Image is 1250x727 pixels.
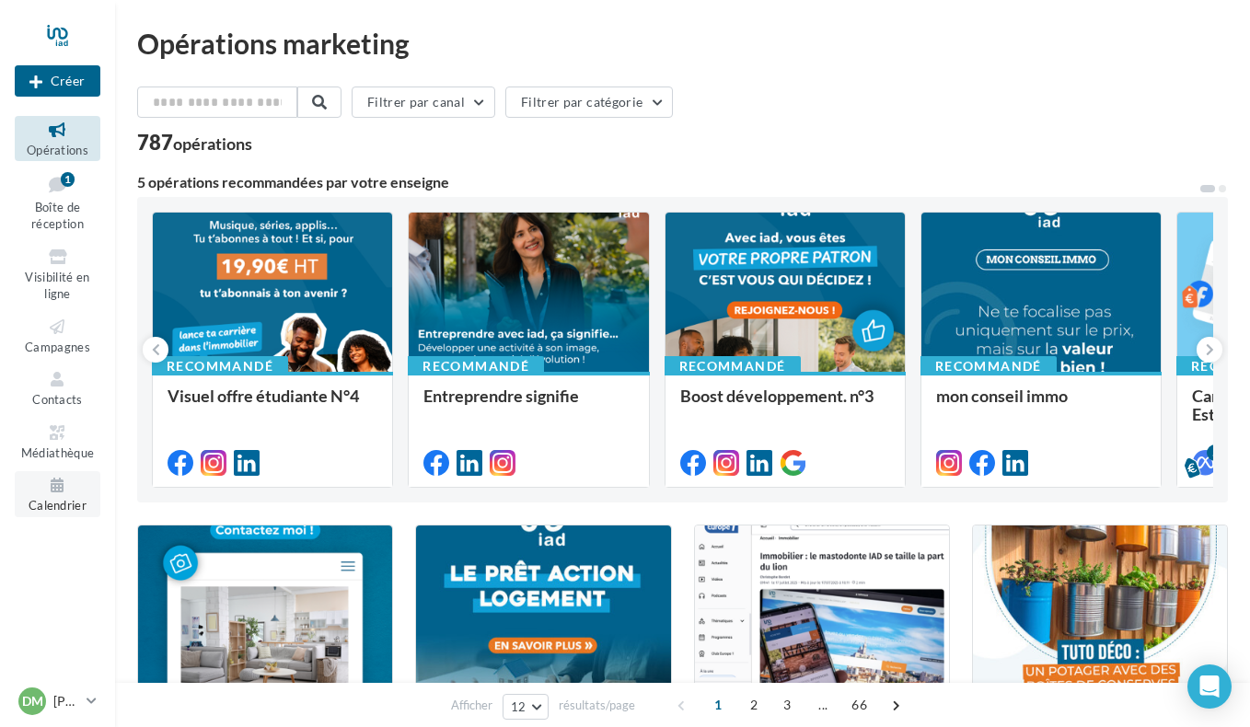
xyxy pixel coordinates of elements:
[61,172,75,187] div: 1
[703,690,733,720] span: 1
[844,690,874,720] span: 66
[15,116,100,161] a: Opérations
[31,200,84,232] span: Boîte de réception
[15,419,100,464] a: Médiathèque
[15,65,100,97] button: Créer
[1207,444,1223,461] div: 5
[739,690,769,720] span: 2
[27,143,88,157] span: Opérations
[505,87,673,118] button: Filtrer par catégorie
[1187,664,1232,709] div: Open Intercom Messenger
[15,684,100,719] a: DM [PERSON_NAME]
[173,135,252,152] div: opérations
[15,313,100,358] a: Campagnes
[451,697,492,714] span: Afficher
[15,365,100,410] a: Contacts
[168,386,359,406] span: Visuel offre étudiante N°4
[22,692,43,710] span: DM
[680,386,874,406] span: Boost développement. n°3
[15,168,100,236] a: Boîte de réception1
[559,697,635,714] span: résultats/page
[936,386,1068,406] span: mon conseil immo
[137,175,1198,190] div: 5 opérations recommandées par votre enseigne
[15,65,100,97] div: Nouvelle campagne
[503,694,550,720] button: 12
[25,340,90,354] span: Campagnes
[920,356,1057,376] div: Recommandé
[25,270,89,302] span: Visibilité en ligne
[772,690,802,720] span: 3
[808,690,838,720] span: ...
[137,133,252,153] div: 787
[423,386,579,406] span: Entreprendre signifie
[511,699,527,714] span: 12
[152,356,288,376] div: Recommandé
[408,356,544,376] div: Recommandé
[29,498,87,513] span: Calendrier
[32,392,83,407] span: Contacts
[15,471,100,516] a: Calendrier
[352,87,495,118] button: Filtrer par canal
[53,692,79,710] p: [PERSON_NAME]
[137,29,1228,57] div: Opérations marketing
[665,356,801,376] div: Recommandé
[21,445,95,460] span: Médiathèque
[15,243,100,306] a: Visibilité en ligne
